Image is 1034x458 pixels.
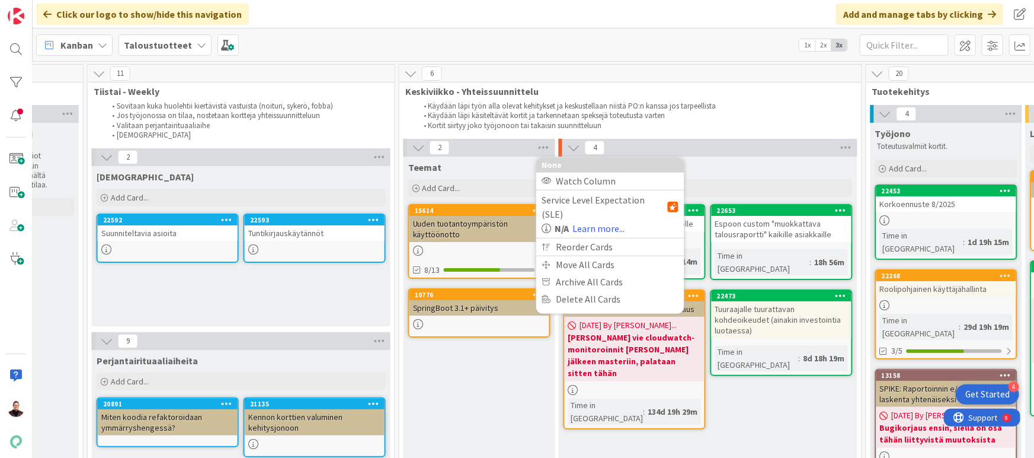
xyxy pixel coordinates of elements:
[98,409,238,435] div: Miten koodia refaktoroidaan ymmärryshengessä?
[892,345,903,357] span: 3/5
[8,400,24,417] img: AA
[62,5,65,14] div: 9
[536,256,684,273] div: Move All Cards
[118,334,138,348] span: 9
[415,206,549,215] div: 15614
[409,300,549,316] div: SpringBoot 3.1+ päivitys
[25,2,54,16] span: Support
[882,187,1016,195] div: 22453
[417,121,849,131] li: Kortit siirtyy joko työjonoon tai takaisin suunnitteluun
[409,205,549,242] div: 15614Uuden tuotantoympäristön käyttöönotto
[105,111,381,120] li: Jos työjonossa on tilaa, nostetaan kortteja yhteissuunnitteluun
[880,422,1013,446] b: Bugikorjaus ensin, siellä on osa tähän liittyvistä muutoksista
[860,34,949,56] input: Quick Filter...
[536,291,684,308] div: Delete All Cards
[715,345,799,371] div: Time in [GEOGRAPHIC_DATA]
[959,320,961,333] span: :
[98,399,238,435] div: 20891Miten koodia refaktoroidaan ymmärryshengessä?
[536,158,684,173] div: None
[408,204,550,279] a: 15614Uuden tuotantoympäristön käyttöönotto8/13
[880,229,963,255] div: Time in [GEOGRAPHIC_DATA]
[956,384,1019,405] div: Open Get Started checklist, remaining modules: 4
[409,290,549,300] div: 10776
[810,256,812,269] span: :
[878,142,1015,151] p: Toteutusvalmiit kortit.
[422,183,460,193] span: Add Card...
[963,236,965,249] span: :
[892,409,989,422] span: [DATE] By [PERSON_NAME]...
[568,399,644,425] div: Time in [GEOGRAPHIC_DATA]
[408,288,550,338] a: 10776SpringBoot 3.1+ päivitys
[118,150,138,164] span: 2
[876,370,1016,381] div: 13158
[568,332,701,379] b: [PERSON_NAME] vie cloudwatch-monitoroinnit [PERSON_NAME] jälkeen masteriin, palataan sitten tähän
[111,376,149,387] span: Add Card...
[245,215,385,241] div: 22593Tuntikirjauskäytännöt
[98,225,238,241] div: Suunniteltavia asioita
[409,290,549,316] div: 10776SpringBoot 3.1+ päivitys
[961,320,1013,333] div: 29d 19h 19m
[105,121,381,131] li: Valitaan perjantairituaaliaihe
[98,215,238,241] div: 22592Suunniteltavia asioita
[536,173,684,190] div: Watch Column
[580,319,677,332] span: [DATE] By [PERSON_NAME]...
[564,290,706,430] a: 20432Grafanan asiakasmonitorointilistaus[DATE] By [PERSON_NAME]...[PERSON_NAME] vie cloudwatch-mo...
[645,405,701,418] div: 134d 19h 29m
[876,186,1016,196] div: 22453
[124,39,192,51] b: Taloustuotteet
[417,101,849,111] li: Käydään läpi työn alla olevat kehitykset ja keskustellaan niistä PO:n kanssa jos tarpeellista
[98,215,238,225] div: 22592
[430,141,450,155] span: 2
[712,291,851,301] div: 22473
[889,163,927,174] span: Add Card...
[409,205,549,216] div: 15614
[98,399,238,409] div: 20891
[97,355,198,367] span: Perjantairituaaliaiheita
[875,128,911,139] span: Työjono
[831,39,847,51] span: 3x
[965,236,1013,249] div: 1d 19h 15m
[415,291,549,299] div: 10776
[97,171,194,183] span: Muistilista
[712,216,851,242] div: Espoon custom "muokkattava talousraportti" kaikille asiakkaille
[897,107,917,121] span: 4
[585,141,605,155] span: 4
[245,215,385,225] div: 22593
[876,196,1016,212] div: Korkoennuste 8/2025
[876,271,1016,281] div: 22268
[8,8,24,24] img: Visit kanbanzone.com
[542,193,678,221] div: Service Level Expectation (SLE)
[105,101,381,111] li: Sovitaan kuka huolehtii kiertävistä vastuista (noituri, sykerö, fobba)
[876,271,1016,297] div: 22268Roolipohjainen käyttäjähallinta
[244,214,386,263] a: 22593Tuntikirjauskäytännöt
[717,206,851,215] div: 22653
[60,38,93,52] span: Kanban
[536,273,684,291] div: Archive All Cards
[799,39,815,51] span: 1x
[799,352,801,365] span: :
[425,264,440,276] span: 8/13
[408,161,442,173] span: Teemat
[710,290,853,376] a: 22473Tuuraajalle tuurattavan kohdeoikeudet (ainakin investointia luotaessa)Time in [GEOGRAPHIC_DA...
[555,221,569,236] b: N/A
[876,370,1016,407] div: 13158SPIKE: Raportoinnin e/m2/kk -laskenta yhtenäiseksi
[409,216,549,242] div: Uuden tuotantoympäristön käyttöönotto
[812,256,848,269] div: 18h 56m
[882,272,1016,280] div: 22268
[712,205,851,242] div: 22653Espoon custom "muokkattava talousraportti" kaikille asiakkaille
[1009,381,1019,392] div: 4
[405,85,847,97] span: Keskiviikko - Yhteissuunnittelu
[105,131,381,140] li: [DEMOGRAPHIC_DATA]
[712,301,851,338] div: Tuuraajalle tuurattavan kohdeoikeudet (ainakin investointia luotaessa)
[36,4,249,25] div: Click our logo to show/hide this navigation
[244,397,386,457] a: 21135Kennon korttien valuminen kehitysjonoon
[876,381,1016,407] div: SPIKE: Raportoinnin e/m2/kk -laskenta yhtenäiseksi
[880,314,959,340] div: Time in [GEOGRAPHIC_DATA]
[245,225,385,241] div: Tuntikirjauskäytännöt
[536,238,684,256] div: Reorder Cards
[250,216,385,224] div: 22593
[97,214,239,263] a: 22592Suunniteltavia asioita
[715,249,810,275] div: Time in [GEOGRAPHIC_DATA]
[712,291,851,338] div: 22473Tuuraajalle tuurattavan kohdeoikeudet (ainakin investointia luotaessa)
[882,371,1016,380] div: 13158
